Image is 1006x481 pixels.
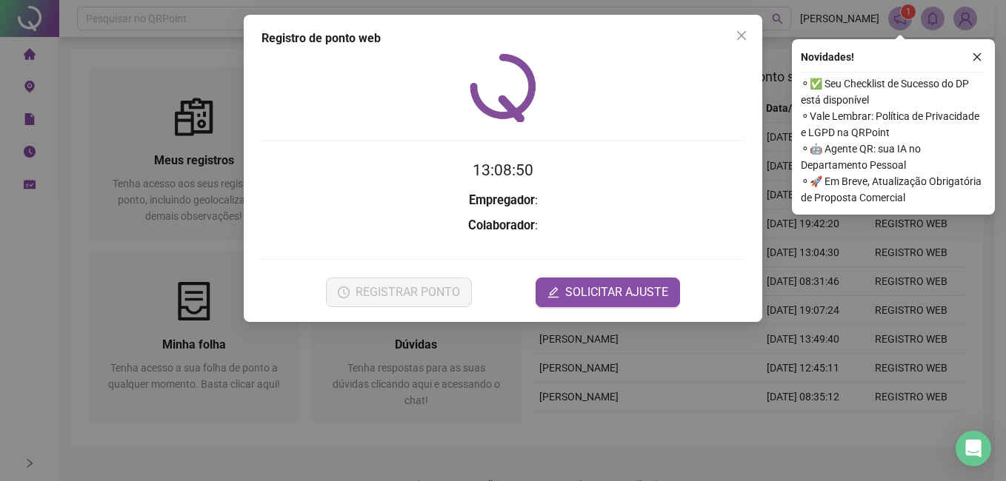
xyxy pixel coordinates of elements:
[801,75,986,108] span: ⚬ ✅ Seu Checklist de Sucesso do DP está disponível
[801,141,986,173] span: ⚬ 🤖 Agente QR: sua IA no Departamento Pessoal
[801,108,986,141] span: ⚬ Vale Lembrar: Política de Privacidade e LGPD na QRPoint
[972,52,982,62] span: close
[326,277,472,307] button: REGISTRAR PONTO
[736,30,747,41] span: close
[730,24,753,47] button: Close
[262,30,744,47] div: Registro de ponto web
[470,53,536,122] img: QRPoint
[956,431,991,466] div: Open Intercom Messenger
[547,286,559,298] span: edit
[469,193,535,207] strong: Empregador
[468,218,535,232] strong: Colaborador
[262,191,744,210] h3: :
[262,216,744,235] h3: :
[536,277,680,307] button: editSOLICITAR AJUSTE
[565,283,668,301] span: SOLICITAR AJUSTE
[801,49,854,65] span: Novidades !
[473,161,533,179] time: 13:08:50
[801,173,986,206] span: ⚬ 🚀 Em Breve, Atualização Obrigatória de Proposta Comercial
